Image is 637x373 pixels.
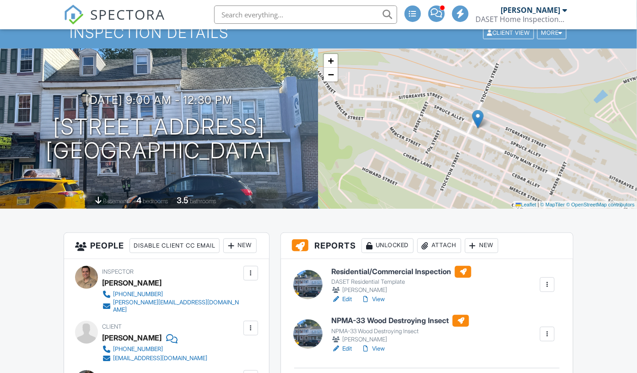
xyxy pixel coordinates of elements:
div: [PHONE_NUMBER] [113,291,163,298]
div: Disable Client CC Email [130,238,220,253]
h3: [DATE] 9:00 am - 12:30 pm [86,94,233,106]
a: Leaflet [516,202,536,207]
a: Residential/Commercial Inspection DASET Residential Template [PERSON_NAME] [331,266,471,295]
a: Zoom out [324,68,338,81]
img: Marker [472,110,484,129]
span: − [328,69,334,80]
h3: Reports [281,233,573,259]
div: Attach [417,238,461,253]
span: Inspector [102,268,134,275]
h3: People [64,233,269,259]
span: Client [102,323,122,330]
div: NPMA-33 Wood Destroying Insect [331,328,469,335]
div: Unlocked [362,238,414,253]
a: © MapTiler [540,202,565,207]
h6: Residential/Commercial Inspection [331,266,471,278]
span: bedrooms [143,198,168,205]
div: New [465,238,498,253]
a: [PHONE_NUMBER] [102,290,241,299]
a: Edit [331,344,352,353]
h1: [STREET_ADDRESS] [GEOGRAPHIC_DATA] [46,115,273,163]
a: Zoom in [324,54,338,68]
div: [PERSON_NAME] [102,331,162,345]
a: View [361,344,385,353]
span: basement [103,198,128,205]
a: Edit [331,295,352,304]
span: | [538,202,539,207]
img: The Best Home Inspection Software - Spectora [64,5,84,25]
a: Client View [482,29,536,36]
h6: NPMA-33 Wood Destroying Insect [331,315,469,327]
a: [PERSON_NAME][EMAIL_ADDRESS][DOMAIN_NAME] [102,299,241,314]
h1: Inspection Details [70,25,567,41]
div: [PERSON_NAME] [331,335,469,344]
div: [EMAIL_ADDRESS][DOMAIN_NAME] [113,355,207,362]
input: Search everything... [214,5,397,24]
div: DASET Residential Template [331,278,471,286]
div: DASET Home Inspections LLC [476,15,567,24]
div: [PERSON_NAME] [501,5,561,15]
a: [PHONE_NUMBER] [102,345,207,354]
a: View [361,295,385,304]
div: New [223,238,257,253]
div: Client View [483,27,534,39]
span: SPECTORA [90,5,165,24]
div: [PERSON_NAME][EMAIL_ADDRESS][DOMAIN_NAME] [113,299,241,314]
span: bathrooms [190,198,216,205]
div: 4 [136,195,141,205]
div: More [537,27,567,39]
div: [PERSON_NAME] [102,276,162,290]
a: [EMAIL_ADDRESS][DOMAIN_NAME] [102,354,207,363]
span: + [328,55,334,66]
a: SPECTORA [64,12,165,32]
div: 3.5 [177,195,189,205]
div: [PERSON_NAME] [331,286,471,295]
a: © OpenStreetMap contributors [567,202,635,207]
div: [PHONE_NUMBER] [113,346,163,353]
a: NPMA-33 Wood Destroying Insect NPMA-33 Wood Destroying Insect [PERSON_NAME] [331,315,469,344]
